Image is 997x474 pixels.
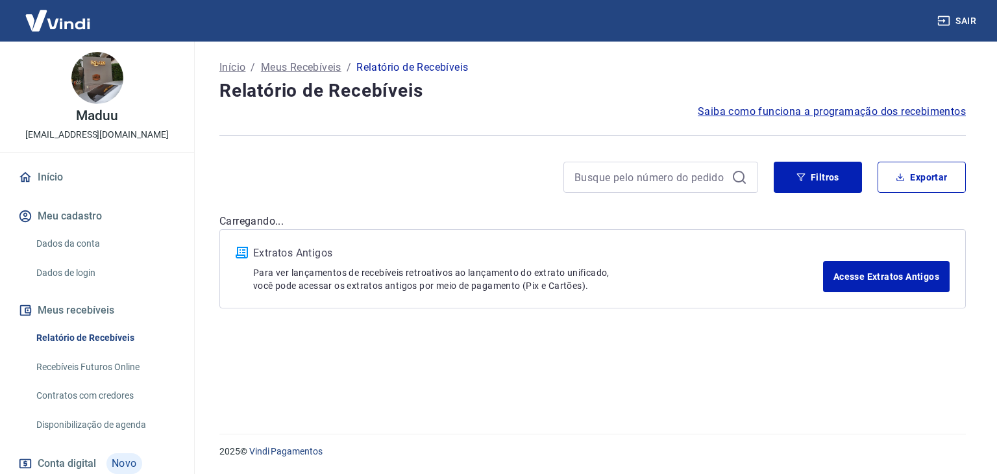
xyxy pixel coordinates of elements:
p: 2025 © [219,445,966,458]
p: Extratos Antigos [253,245,823,261]
span: Novo [106,453,142,474]
p: Maduu [76,109,118,123]
a: Relatório de Recebíveis [31,325,178,351]
a: Recebíveis Futuros Online [31,354,178,380]
img: Vindi [16,1,100,40]
a: Vindi Pagamentos [249,446,323,456]
p: [EMAIL_ADDRESS][DOMAIN_NAME] [25,128,169,142]
a: Dados de login [31,260,178,286]
img: ícone [236,247,248,258]
button: Filtros [774,162,862,193]
h4: Relatório de Recebíveis [219,78,966,104]
a: Meus Recebíveis [261,60,341,75]
span: Conta digital [38,455,96,473]
p: Carregando... [219,214,966,229]
img: a3bfcca0-5715-488c-b83b-e33654fbe588.jpeg [71,52,123,104]
p: / [347,60,351,75]
button: Sair [935,9,981,33]
p: Para ver lançamentos de recebíveis retroativos ao lançamento do extrato unificado, você pode aces... [253,266,823,292]
a: Dados da conta [31,231,178,257]
p: / [251,60,255,75]
button: Meu cadastro [16,202,178,231]
a: Disponibilização de agenda [31,412,178,438]
a: Início [219,60,245,75]
a: Acesse Extratos Antigos [823,261,950,292]
a: Início [16,163,178,192]
a: Contratos com credores [31,382,178,409]
button: Meus recebíveis [16,296,178,325]
a: Saiba como funciona a programação dos recebimentos [698,104,966,119]
p: Relatório de Recebíveis [356,60,468,75]
button: Exportar [878,162,966,193]
input: Busque pelo número do pedido [574,168,726,187]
